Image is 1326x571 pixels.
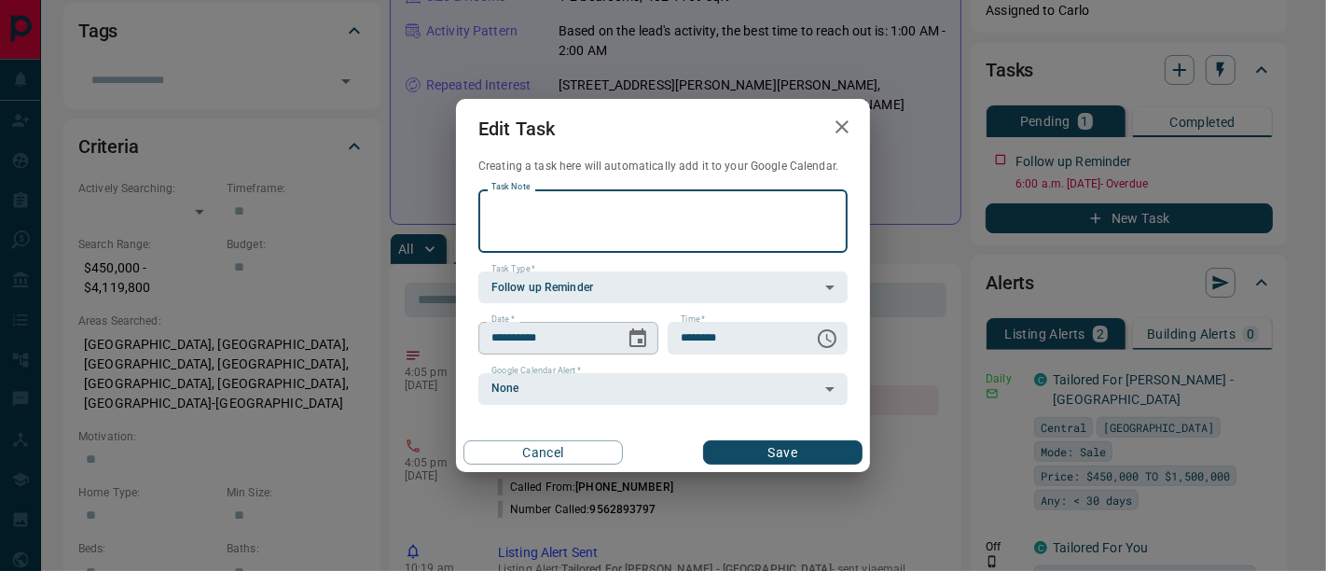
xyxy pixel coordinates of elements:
label: Google Calendar Alert [491,365,581,377]
button: Choose date, selected date is Aug 13, 2025 [619,320,656,357]
label: Date [491,313,515,326]
h2: Edit Task [456,99,577,159]
button: Choose time, selected time is 6:00 AM [808,320,846,357]
label: Task Type [491,263,535,275]
div: None [478,373,848,405]
label: Time [681,313,705,326]
button: Save [703,440,863,465]
label: Task Note [491,181,530,193]
button: Cancel [463,440,623,465]
div: Follow up Reminder [478,272,848,303]
p: Creating a task here will automatically add it to your Google Calendar. [478,159,848,174]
